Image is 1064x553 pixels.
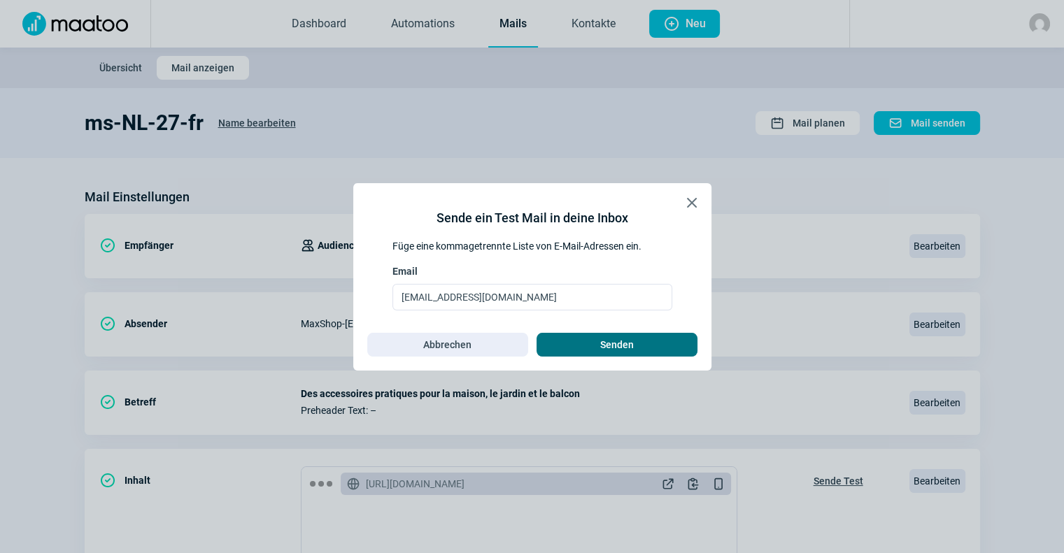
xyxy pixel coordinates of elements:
[392,284,672,310] input: Email
[600,333,634,356] span: Senden
[392,239,672,253] div: Füge eine kommagetrennte Liste von E-Mail-Adressen ein.
[423,333,471,356] span: Abbrechen
[437,208,628,228] div: Sende ein Test Mail in deine Inbox
[392,264,418,278] span: Email
[367,333,528,357] button: Abbrechen
[537,333,697,357] button: Senden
